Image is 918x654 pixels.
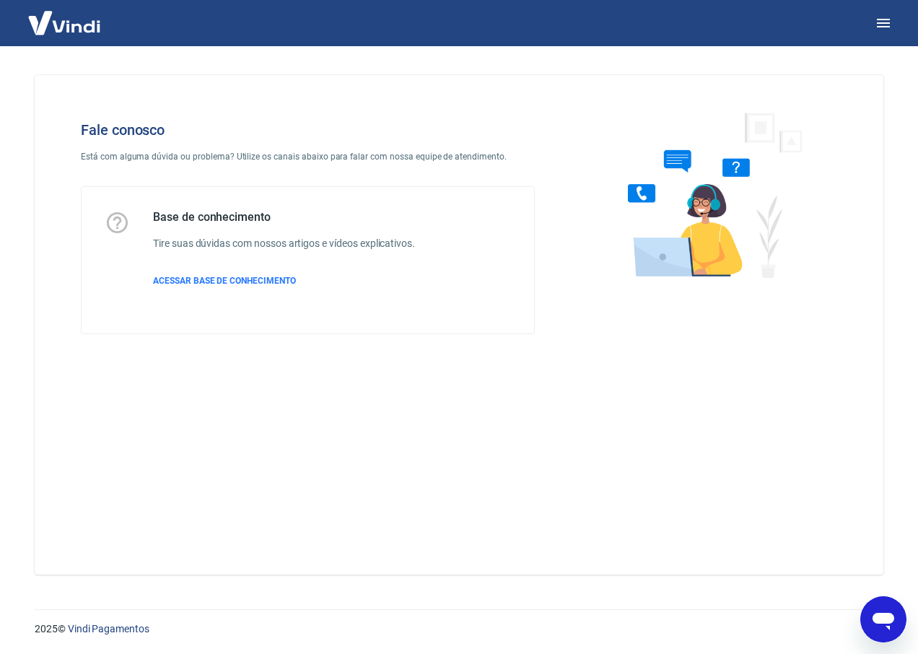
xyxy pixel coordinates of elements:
h4: Fale conosco [81,121,535,139]
span: ACESSAR BASE DE CONHECIMENTO [153,276,296,286]
p: Está com alguma dúvida ou problema? Utilize os canais abaixo para falar com nossa equipe de atend... [81,150,535,163]
iframe: Botão para abrir a janela de mensagens [860,596,906,642]
h6: Tire suas dúvidas com nossos artigos e vídeos explicativos. [153,236,415,251]
a: ACESSAR BASE DE CONHECIMENTO [153,274,415,287]
a: Vindi Pagamentos [68,623,149,635]
img: Vindi [17,1,111,45]
img: Fale conosco [599,98,818,291]
p: 2025 © [35,622,883,637]
h5: Base de conhecimento [153,210,415,224]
